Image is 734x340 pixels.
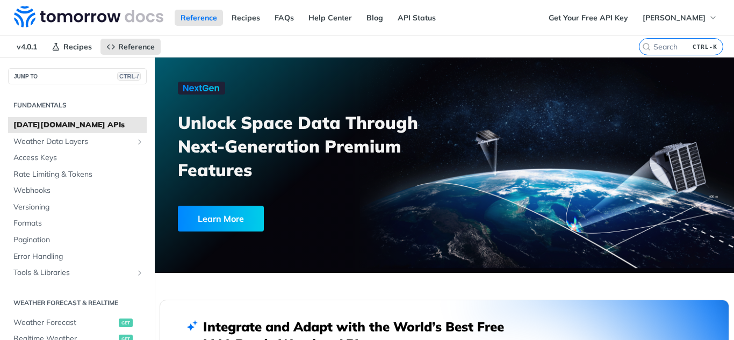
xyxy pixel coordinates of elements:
[361,10,389,26] a: Blog
[63,42,92,52] span: Recipes
[175,10,223,26] a: Reference
[13,317,116,328] span: Weather Forecast
[119,319,133,327] span: get
[8,100,147,110] h2: Fundamentals
[392,10,442,26] a: API Status
[543,10,634,26] a: Get Your Free API Key
[226,10,266,26] a: Recipes
[8,117,147,133] a: [DATE][DOMAIN_NAME] APIs
[8,232,147,248] a: Pagination
[13,218,144,229] span: Formats
[13,251,144,262] span: Error Handling
[8,183,147,199] a: Webhooks
[8,167,147,183] a: Rate Limiting & Tokens
[8,215,147,232] a: Formats
[8,298,147,308] h2: Weather Forecast & realtime
[178,206,400,232] a: Learn More
[8,199,147,215] a: Versioning
[117,72,141,81] span: CTRL-/
[13,235,144,245] span: Pagination
[118,42,155,52] span: Reference
[178,206,264,232] div: Learn More
[135,138,144,146] button: Show subpages for Weather Data Layers
[8,134,147,150] a: Weather Data LayersShow subpages for Weather Data Layers
[13,185,144,196] span: Webhooks
[13,136,133,147] span: Weather Data Layers
[46,39,98,55] a: Recipes
[8,249,147,265] a: Error Handling
[13,169,144,180] span: Rate Limiting & Tokens
[269,10,300,26] a: FAQs
[8,68,147,84] button: JUMP TOCTRL-/
[637,10,723,26] button: [PERSON_NAME]
[8,150,147,166] a: Access Keys
[178,111,456,182] h3: Unlock Space Data Through Next-Generation Premium Features
[11,39,43,55] span: v4.0.1
[14,6,163,27] img: Tomorrow.io Weather API Docs
[303,10,358,26] a: Help Center
[100,39,161,55] a: Reference
[643,13,706,23] span: [PERSON_NAME]
[8,315,147,331] a: Weather Forecastget
[135,269,144,277] button: Show subpages for Tools & Libraries
[13,120,144,131] span: [DATE][DOMAIN_NAME] APIs
[13,267,133,278] span: Tools & Libraries
[13,202,144,213] span: Versioning
[8,265,147,281] a: Tools & LibrariesShow subpages for Tools & Libraries
[690,41,720,52] kbd: CTRL-K
[178,82,225,95] img: NextGen
[642,42,651,51] svg: Search
[13,153,144,163] span: Access Keys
